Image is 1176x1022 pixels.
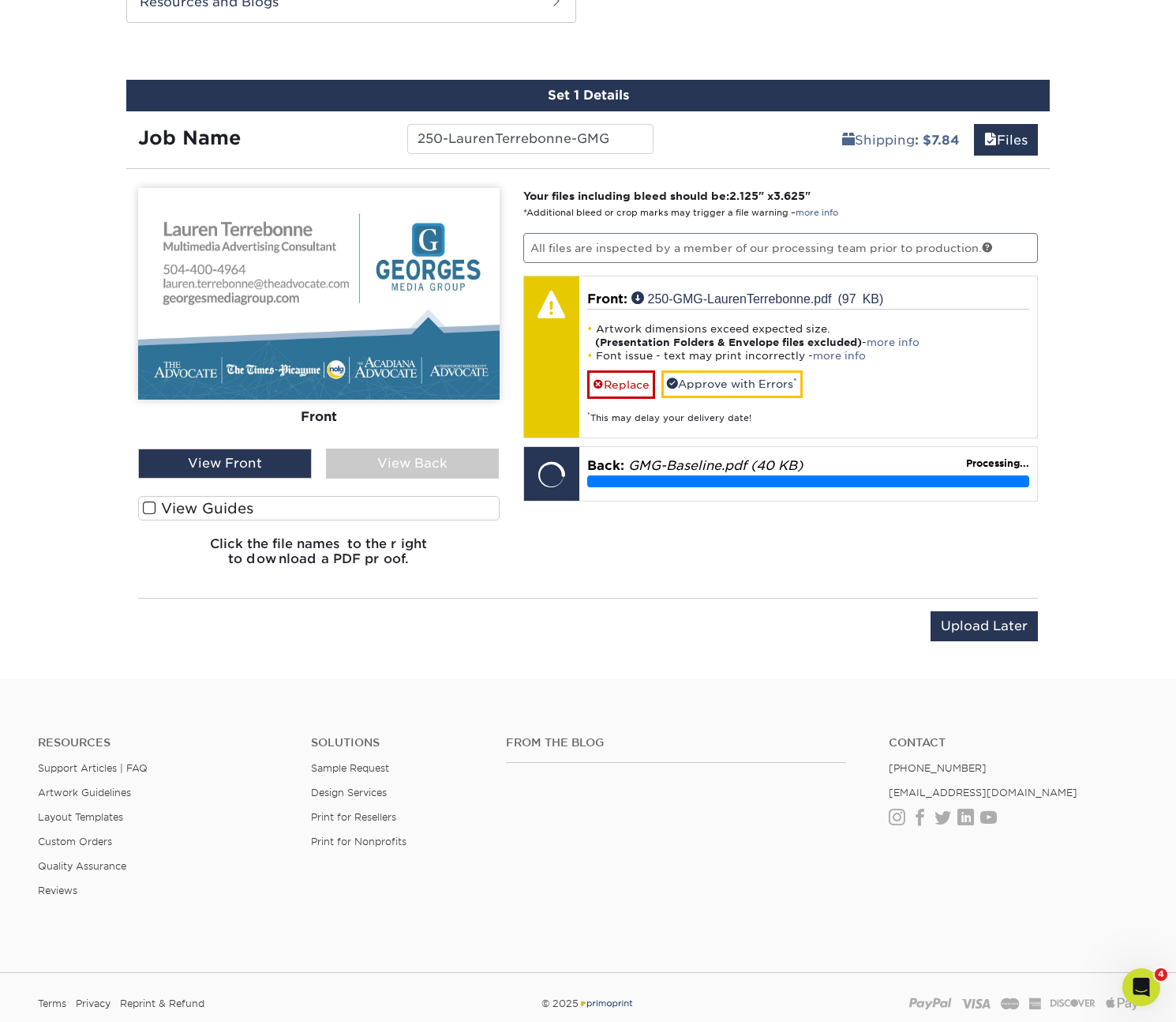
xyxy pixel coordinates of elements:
[1155,968,1167,981] span: 4
[867,336,919,348] a: more info
[661,370,803,397] a: Approve with Errors*
[628,458,803,473] em: GMG-Baseline.pdf (40 KB)
[38,787,131,798] a: Artwork Guidelines
[889,736,1138,750] a: Contact
[407,124,653,154] input: Enter a job name
[587,322,1030,349] li: Artwork dimensions exceed expected size. -
[311,836,406,847] a: Print for Nonprofits
[311,787,387,798] a: Design Services
[523,208,838,218] small: *Additional bleed or crop marks may trigger a file warning –
[889,762,987,774] a: [PHONE_NUMBER]
[326,449,500,479] div: View Back
[931,611,1038,641] input: Upload Later
[38,736,287,750] h4: Resources
[915,133,960,148] b: : $7.84
[138,496,500,520] label: View Guides
[38,836,112,847] a: Custom Orders
[311,762,389,774] a: Sample Request
[595,336,862,348] strong: (Presentation Folders & Envelope files excluded)
[401,992,776,1016] div: © 2025
[813,350,866,362] a: more info
[729,190,758,202] span: 2.125
[587,291,627,306] span: Front:
[842,133,855,148] span: shipping
[631,291,884,304] a: 250-GMG-LaurenTerrebonne.pdf (97 KB)
[506,736,846,750] h4: From the Blog
[587,458,624,473] span: Back:
[1122,968,1160,1006] iframe: Intercom live chat
[523,190,811,202] strong: Your files including bleed should be: " x "
[889,787,1077,798] a: [EMAIL_ADDRESS][DOMAIN_NAME]
[587,349,1030,363] li: Font issue - text may print incorrectly -
[579,998,634,1009] img: Primoprint
[138,126,241,149] strong: Job Name
[796,208,838,218] a: more info
[120,992,204,1016] a: Reprint & Refund
[138,400,500,434] div: Front
[773,190,805,202] span: 3.625
[984,133,997,148] span: files
[38,811,123,823] a: Layout Templates
[311,811,396,823] a: Print for Resellers
[126,80,1050,111] div: Set 1 Details
[832,124,970,156] a: Shipping: $7.84
[587,399,1030,425] div: This may delay your delivery date!
[523,233,1039,263] p: All files are inspected by a member of our processing team prior to production.
[974,124,1038,156] a: Files
[587,370,655,398] a: Replace
[138,536,500,579] h6: Click the file names to the right to download a PDF proof.
[138,449,312,479] div: View Front
[311,736,482,750] h4: Solutions
[38,885,77,896] a: Reviews
[38,762,148,774] a: Support Articles | FAQ
[38,860,126,872] a: Quality Assurance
